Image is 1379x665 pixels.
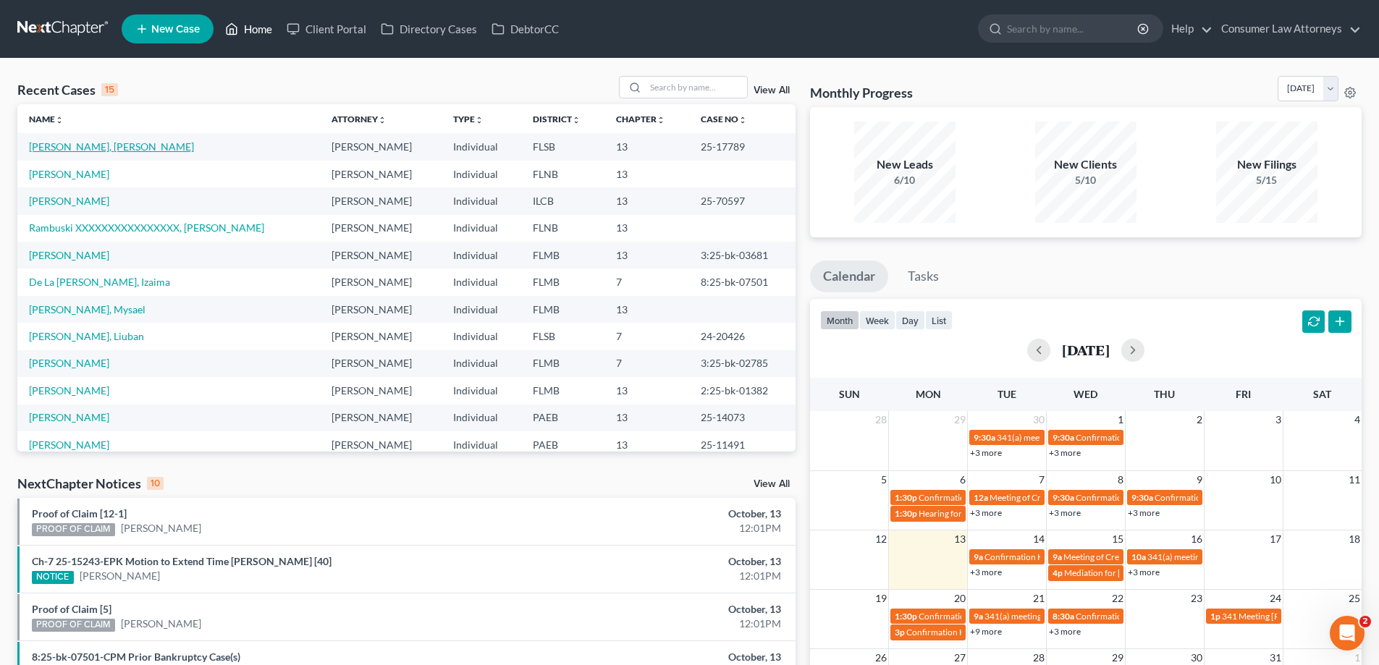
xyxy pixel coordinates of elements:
[484,16,566,42] a: DebtorCC
[1155,492,1319,503] span: Confirmation hearing for [PERSON_NAME]
[1053,611,1074,622] span: 8:30a
[604,404,689,431] td: 13
[320,350,442,377] td: [PERSON_NAME]
[604,242,689,268] td: 13
[895,611,917,622] span: 1:30p
[646,77,747,98] input: Search by name...
[970,447,1002,458] a: +3 more
[919,508,1032,519] span: Hearing for [PERSON_NAME]
[1116,411,1125,428] span: 1
[442,350,521,377] td: Individual
[521,296,604,323] td: FLMB
[919,492,1083,503] span: Confirmation hearing for [PERSON_NAME]
[1330,616,1365,651] iframe: Intercom live chat
[689,242,796,268] td: 3:25-bk-03681
[754,479,790,489] a: View All
[1053,492,1074,503] span: 9:30a
[1064,567,1186,578] span: Mediation for [PERSON_NAME]
[1313,388,1331,400] span: Sat
[29,249,109,261] a: [PERSON_NAME]
[32,555,332,567] a: Ch-7 25-15243-EPK Motion to Extend Time [PERSON_NAME] [40]
[541,602,781,617] div: October, 13
[17,475,164,492] div: NextChapter Notices
[1032,411,1046,428] span: 30
[874,411,888,428] span: 28
[29,439,109,451] a: [PERSON_NAME]
[854,173,956,187] div: 6/10
[1110,590,1125,607] span: 22
[320,215,442,242] td: [PERSON_NAME]
[32,571,74,584] div: NOTICE
[604,350,689,377] td: 7
[1214,16,1361,42] a: Consumer Law Attorneys
[320,296,442,323] td: [PERSON_NAME]
[541,617,781,631] div: 12:01PM
[859,310,895,330] button: week
[32,507,127,520] a: Proof of Claim [12-1]
[442,323,521,350] td: Individual
[29,221,264,234] a: Rambuski XXXXXXXXXXXXXXXX, [PERSON_NAME]
[442,242,521,268] td: Individual
[32,619,115,632] div: PROOF OF CLAIM
[521,377,604,404] td: FLMB
[442,431,521,458] td: Individual
[29,330,144,342] a: [PERSON_NAME], Liuban
[1035,156,1136,173] div: New Clients
[29,114,64,124] a: Nameunfold_more
[1347,530,1362,548] span: 18
[151,24,200,35] span: New Case
[121,521,201,535] a: [PERSON_NAME]
[604,133,689,160] td: 13
[754,85,790,96] a: View All
[1131,492,1153,503] span: 9:30a
[1189,530,1204,548] span: 16
[521,431,604,458] td: PAEB
[874,530,888,548] span: 12
[320,133,442,160] td: [PERSON_NAME]
[1035,173,1136,187] div: 5/10
[1076,611,1228,622] span: Confirmation Hearing [PERSON_NAME]
[320,187,442,214] td: [PERSON_NAME]
[810,84,913,101] h3: Monthly Progress
[895,508,917,519] span: 1:30p
[604,377,689,404] td: 13
[1007,15,1139,42] input: Search by name...
[874,590,888,607] span: 19
[854,156,956,173] div: New Leads
[332,114,387,124] a: Attorneyunfold_more
[616,114,665,124] a: Chapterunfold_more
[521,161,604,187] td: FLNB
[1049,507,1081,518] a: +3 more
[218,16,279,42] a: Home
[320,404,442,431] td: [PERSON_NAME]
[689,350,796,377] td: 3:25-bk-02785
[1189,590,1204,607] span: 23
[320,161,442,187] td: [PERSON_NAME]
[320,268,442,295] td: [PERSON_NAME]
[32,651,240,663] a: 8:25-bk-07501-CPM Prior Bankruptcy Case(s)
[1210,611,1220,622] span: 1p
[101,83,118,96] div: 15
[521,187,604,214] td: ILCB
[1053,567,1063,578] span: 4p
[1268,590,1283,607] span: 24
[29,195,109,207] a: [PERSON_NAME]
[29,357,109,369] a: [PERSON_NAME]
[689,323,796,350] td: 24-20426
[689,133,796,160] td: 25-17789
[541,650,781,664] div: October, 13
[475,116,484,124] i: unfold_more
[689,377,796,404] td: 2:25-bk-01382
[541,569,781,583] div: 12:01PM
[895,310,925,330] button: day
[997,432,1136,443] span: 341(a) meeting for [PERSON_NAME]
[953,590,967,607] span: 20
[1216,156,1317,173] div: New Filings
[604,323,689,350] td: 7
[80,569,160,583] a: [PERSON_NAME]
[953,530,967,548] span: 13
[442,268,521,295] td: Individual
[1062,342,1110,357] h2: [DATE]
[1076,432,1240,443] span: Confirmation hearing for [PERSON_NAME]
[55,116,64,124] i: unfold_more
